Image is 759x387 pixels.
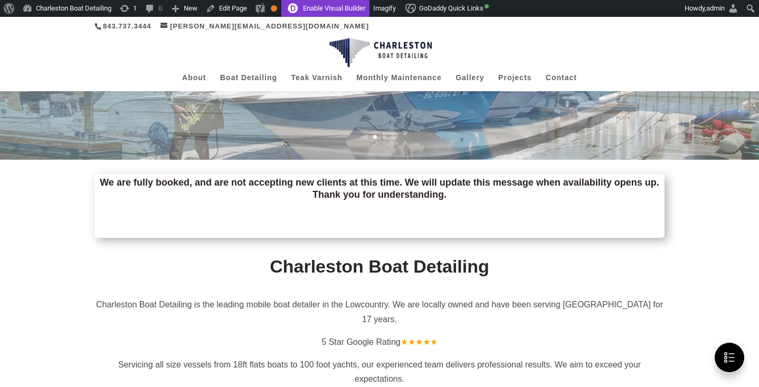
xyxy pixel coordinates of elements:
span: Charleston Boat Detailing is the leading mobile boat detailer in the Lowcountry. We are locally o... [96,300,663,323]
a: [PERSON_NAME][EMAIL_ADDRESS][DOMAIN_NAME] [160,22,369,30]
button: Publish Guide [715,343,744,372]
span: ★★★★★ [401,337,438,346]
p: We are fully booked, and are not accepting new clients at this time. We will update this message ... [94,177,665,201]
a: Monthly Maintenance [356,74,441,91]
a: 843.737.3444 [103,22,151,30]
a: 2 [373,135,377,139]
a: Boat Detailing [220,74,277,91]
div: OK [271,5,277,12]
a: Contact [546,74,577,91]
img: Charleston Boat Detailing [329,38,432,67]
a: Gallery [456,74,484,91]
span: admin [706,4,725,12]
a: About [182,74,206,91]
h1: Charleston Boat Detailing [94,257,665,280]
a: 3 [382,135,386,139]
a: 4 [391,135,395,139]
a: Projects [498,74,532,91]
span: 5 Star Google Rating [321,337,400,346]
a: Teak Varnish [291,74,343,91]
a: 1 [364,135,368,139]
